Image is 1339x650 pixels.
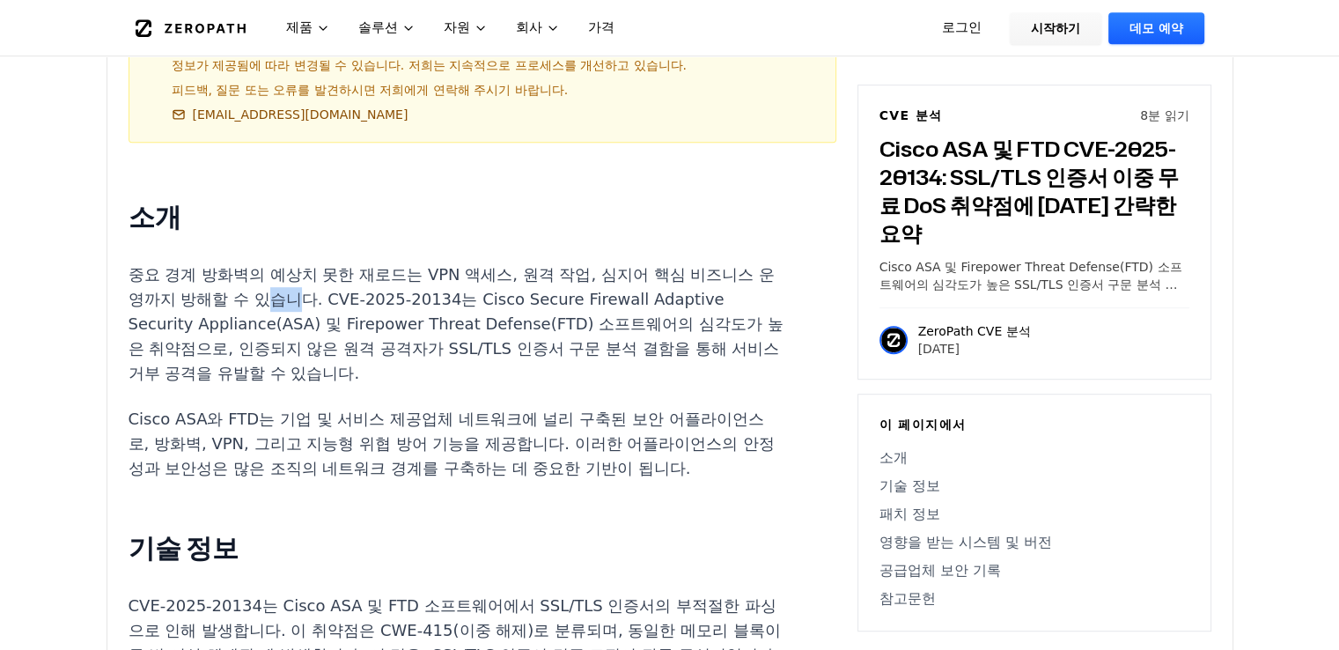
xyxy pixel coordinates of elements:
[879,506,940,522] font: 패치 정보
[588,19,614,35] font: 가격
[1010,12,1101,44] a: 시작하기
[942,19,982,35] font: 로그인
[172,83,569,97] font: 피드백, 질문 또는 오류를 발견하시면 저희에게 연락해 주시기 바랍니다.
[1129,21,1183,35] font: 데모 예약
[879,532,1189,553] a: 영향을 받는 시스템 및 버전
[879,476,1189,497] a: 기술 정보
[172,106,408,123] a: [EMAIL_ADDRESS][DOMAIN_NAME]
[879,504,1189,525] a: 패치 정보
[879,447,1189,469] a: 소개
[358,19,398,35] font: 솔루션
[879,260,1182,344] font: Cisco ASA 및 Firepower Threat Defense(FTD) 소프트웨어의 심각도가 높은 SSL/TLS 인증서 구문 분석 취약점인 CVE-2025-20134에 [...
[879,562,1001,579] font: 공급업체 보안 기록
[879,590,936,607] font: 참고문헌
[918,324,1031,338] font: ZeroPath CVE 분석
[129,197,181,235] font: 소개
[879,326,908,354] img: ZeroPath CVE 분석
[879,134,1179,248] font: Cisco ASA 및 FTD CVE-2025-20134: SSL/TLS 인증서 이중 무료 DoS 취약점에 [DATE] 간략한 요약
[1108,12,1204,44] a: 데모 예약
[879,560,1189,581] a: 공급업체 보안 기록
[1031,21,1080,35] font: 시작하기
[879,108,943,122] font: CVE 분석
[879,477,940,494] font: 기술 정보
[879,417,967,432] font: 이 페이지에서
[129,410,775,477] font: Cisco ASA와 FTD는 기업 및 서비스 제공업체 네트워크에 널리 구축된 보안 어플라이언스로, 방화벽, VPN, 그리고 지능형 위협 방어 기능을 제공합니다. 이러한 어플라...
[286,19,313,35] font: 제품
[1140,108,1148,122] font: 8
[129,265,784,382] font: 중요 경계 방화벽의 예상치 못한 재로드는 VPN 액세스, 원격 작업, 심지어 핵심 비즈니스 운영까지 방해할 수 있습니다. CVE-2025-20134는 Cisco Secure ...
[879,449,908,466] font: 소개
[921,12,1003,44] a: 로그인
[444,19,470,35] font: 자원
[1148,108,1188,122] font: 분 읽기
[879,534,1052,550] font: 영향을 받는 시스템 및 버전
[516,19,542,35] font: 회사
[193,107,408,122] font: [EMAIL_ADDRESS][DOMAIN_NAME]
[129,528,239,566] font: 기술 정보
[879,588,1189,609] a: 참고문헌
[918,342,960,356] font: [DATE]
